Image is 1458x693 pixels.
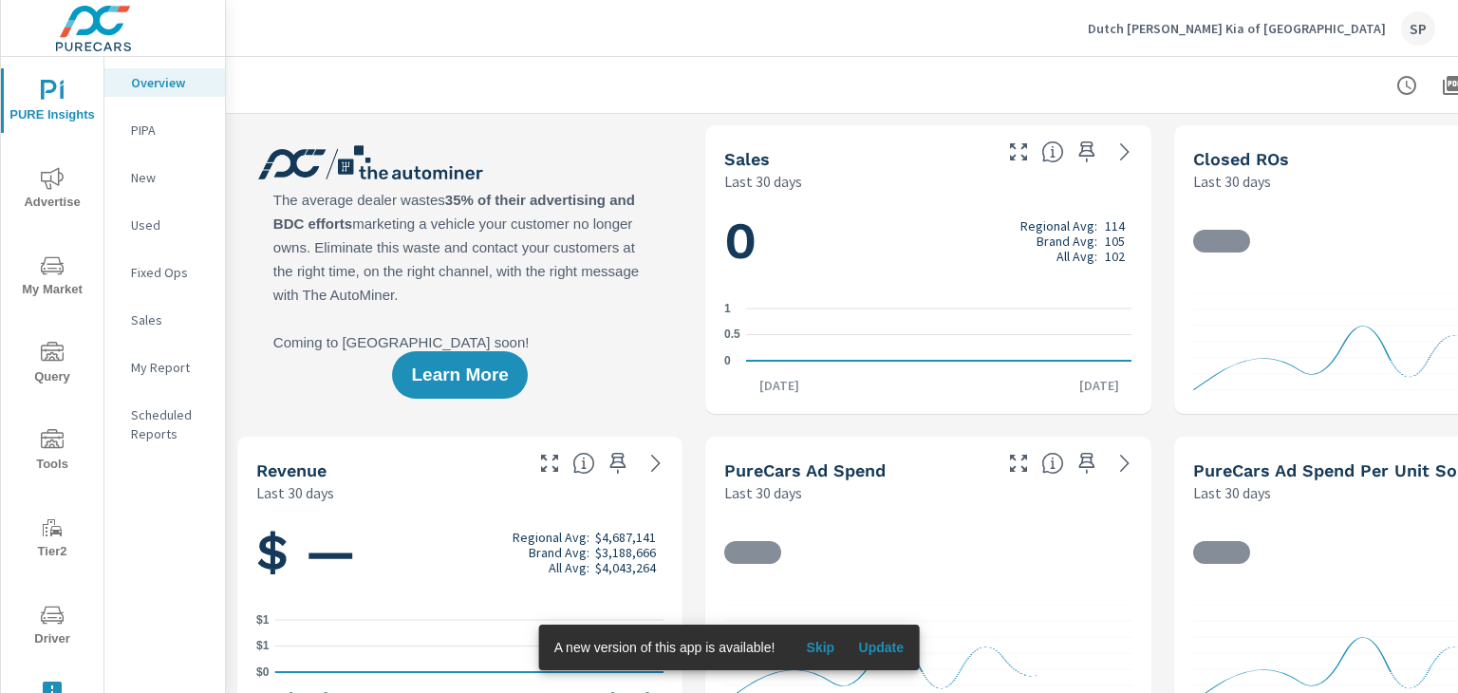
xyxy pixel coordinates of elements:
div: My Report [104,353,225,382]
p: My Report [131,358,210,377]
h5: PureCars Ad Spend [724,460,886,480]
button: Make Fullscreen [1003,137,1034,167]
span: Save this to your personalized report [1072,137,1102,167]
p: Brand Avg: [1037,234,1097,249]
p: Fixed Ops [131,263,210,282]
p: 102 [1105,249,1125,264]
p: $3,188,666 [595,545,656,560]
p: Regional Avg: [1020,218,1097,234]
button: Learn More [392,351,527,399]
p: Last 30 days [724,170,802,193]
p: Used [131,215,210,234]
div: Fixed Ops [104,258,225,287]
p: All Avg: [1056,249,1097,264]
span: Save this to your personalized report [603,448,633,478]
span: Tools [7,429,98,476]
p: Scheduled Reports [131,405,210,443]
button: Skip [790,632,850,663]
text: 0 [724,354,731,367]
div: PIPA [104,116,225,144]
text: $0 [256,665,270,679]
div: Sales [104,306,225,334]
span: Query [7,342,98,388]
div: New [104,163,225,192]
span: Driver [7,604,98,650]
p: [DATE] [1066,376,1132,395]
p: $4,043,264 [595,560,656,575]
span: PURE Insights [7,80,98,126]
text: $1 [256,640,270,653]
p: $4,687,141 [595,530,656,545]
p: New [131,168,210,187]
p: [DATE] [746,376,813,395]
p: Last 30 days [256,481,334,504]
text: 0.5 [724,328,740,342]
span: Learn More [411,366,508,384]
span: A new version of this app is available! [554,640,776,655]
button: Make Fullscreen [534,448,565,478]
div: Scheduled Reports [104,401,225,448]
div: Overview [104,68,225,97]
p: PIPA [131,121,210,140]
span: Update [858,639,904,656]
div: SP [1401,11,1435,46]
text: 1 [724,302,731,315]
a: See more details in report [641,448,671,478]
h1: 0 [724,209,1131,273]
p: Overview [131,73,210,92]
span: Skip [797,639,843,656]
a: See more details in report [1110,448,1140,478]
span: Tier2 [7,516,98,563]
p: Last 30 days [724,481,802,504]
span: My Market [7,254,98,301]
span: Number of vehicles sold by the dealership over the selected date range. [Source: This data is sou... [1041,140,1064,163]
p: Last 30 days [1193,170,1271,193]
p: Last 30 days [1193,481,1271,504]
h5: Revenue [256,460,327,480]
p: Dutch [PERSON_NAME] Kia of [GEOGRAPHIC_DATA] [1088,20,1386,37]
h1: $ — [256,520,664,585]
h5: Sales [724,149,770,169]
a: See more details in report [1110,137,1140,167]
text: $1 [256,613,270,627]
p: 105 [1105,234,1125,249]
button: Update [850,632,911,663]
span: Total cost of media for all PureCars channels for the selected dealership group over the selected... [1041,452,1064,475]
p: All Avg: [549,560,589,575]
h5: Closed ROs [1193,149,1289,169]
span: Advertise [7,167,98,214]
p: Sales [131,310,210,329]
span: Total sales revenue over the selected date range. [Source: This data is sourced from the dealer’s... [572,452,595,475]
p: Regional Avg: [513,530,589,545]
p: 114 [1105,218,1125,234]
p: Brand Avg: [529,545,589,560]
div: Used [104,211,225,239]
span: Save this to your personalized report [1072,448,1102,478]
button: Make Fullscreen [1003,448,1034,478]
